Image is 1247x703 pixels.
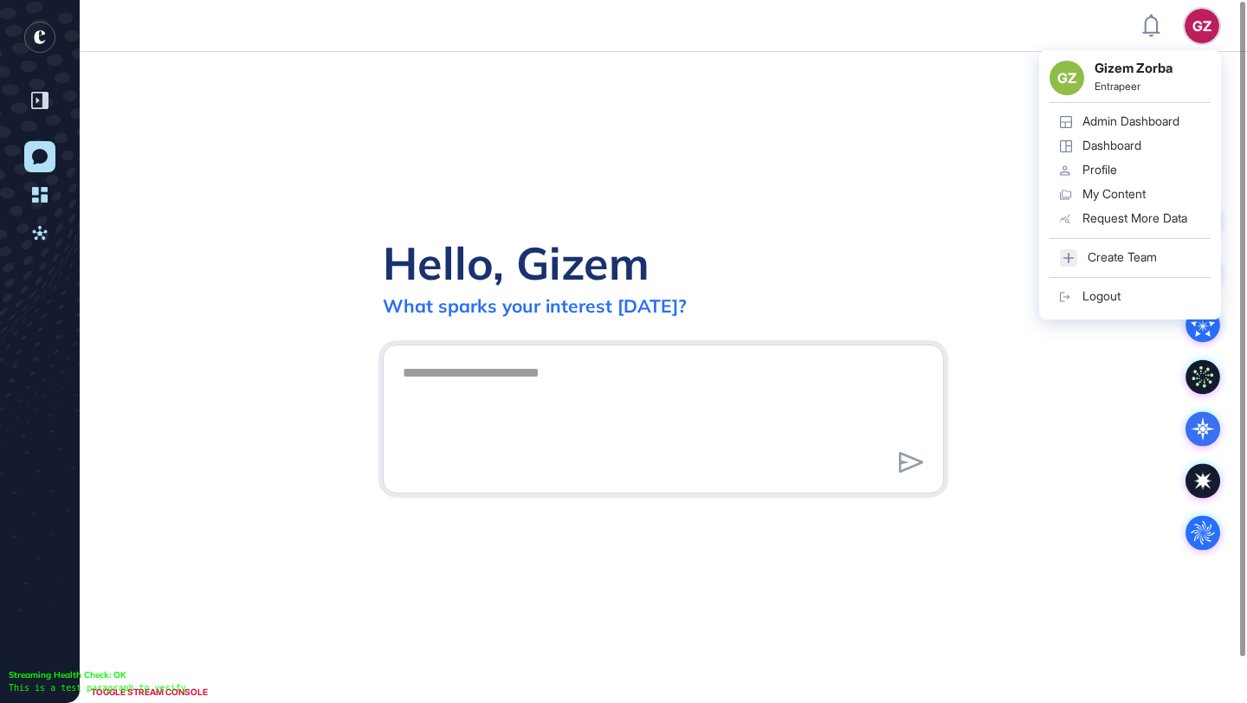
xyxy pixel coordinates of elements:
button: GZ [1185,9,1219,43]
div: entrapeer-logo [24,22,55,53]
div: What sparks your interest [DATE]? [383,294,687,317]
div: Hello, Gizem [383,235,649,291]
div: TOGGLE STREAM CONSOLE [87,681,212,703]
